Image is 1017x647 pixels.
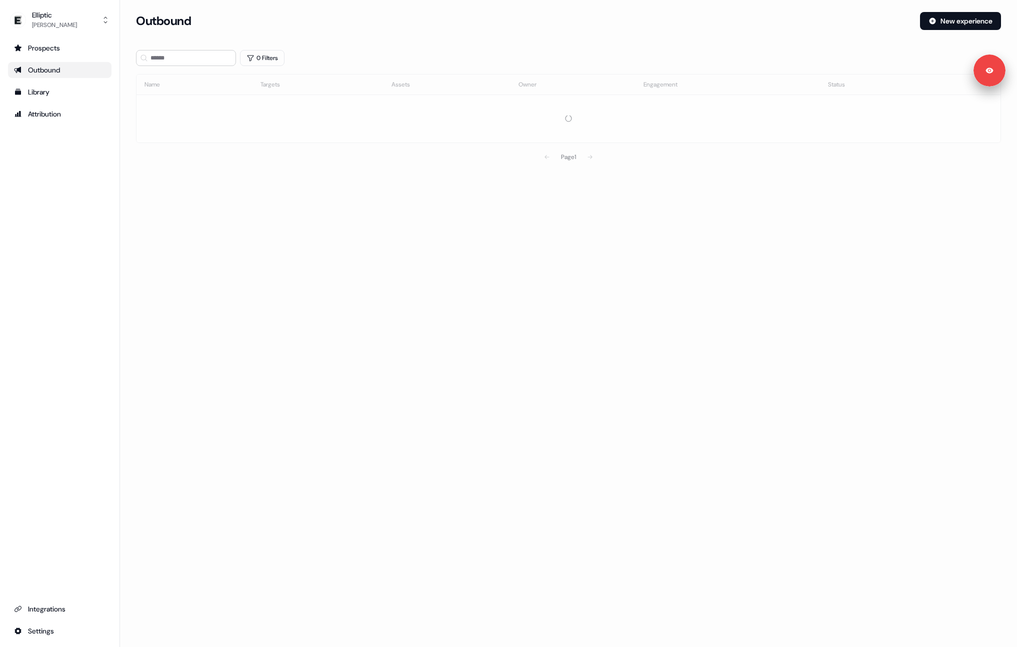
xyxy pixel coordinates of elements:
div: Integrations [14,604,105,614]
button: 0 Filters [240,50,284,66]
div: Attribution [14,109,105,119]
a: Go to integrations [8,623,111,639]
div: [PERSON_NAME] [32,20,77,30]
div: Prospects [14,43,105,53]
a: Go to templates [8,84,111,100]
a: Go to attribution [8,106,111,122]
div: Outbound [14,65,105,75]
h3: Outbound [136,13,191,28]
button: New experience [920,12,1001,30]
div: Library [14,87,105,97]
a: Go to prospects [8,40,111,56]
button: Elliptic[PERSON_NAME] [8,8,111,32]
a: Go to integrations [8,601,111,617]
div: Settings [14,626,105,636]
div: Elliptic [32,10,77,20]
a: Go to outbound experience [8,62,111,78]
